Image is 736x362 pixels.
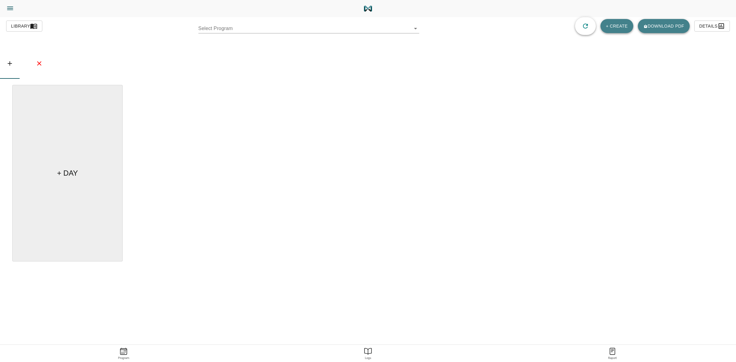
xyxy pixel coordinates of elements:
strong: Logs [247,356,489,360]
button: Details [694,21,730,32]
a: ProgramProgram [1,345,246,362]
a: ReportReport [490,345,735,362]
span: Download pdf [643,22,684,30]
h5: + DAY [57,168,78,178]
a: ReportLogs [246,345,490,362]
button: downloadDownload pdf [641,21,687,32]
ion-icon: Program [120,347,128,355]
ion-icon: download [643,24,648,28]
span: + CREATE [606,22,628,30]
button: + CREATE [604,21,630,32]
strong: Program [2,356,244,360]
span: Details [699,22,725,30]
span: Library [11,22,37,30]
button: Library [6,21,42,32]
ion-icon: Side Menu [6,4,14,12]
strong: Report [492,356,734,360]
ion-icon: Report [364,347,372,355]
img: Logo [363,4,373,13]
ion-icon: Report [608,347,616,355]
